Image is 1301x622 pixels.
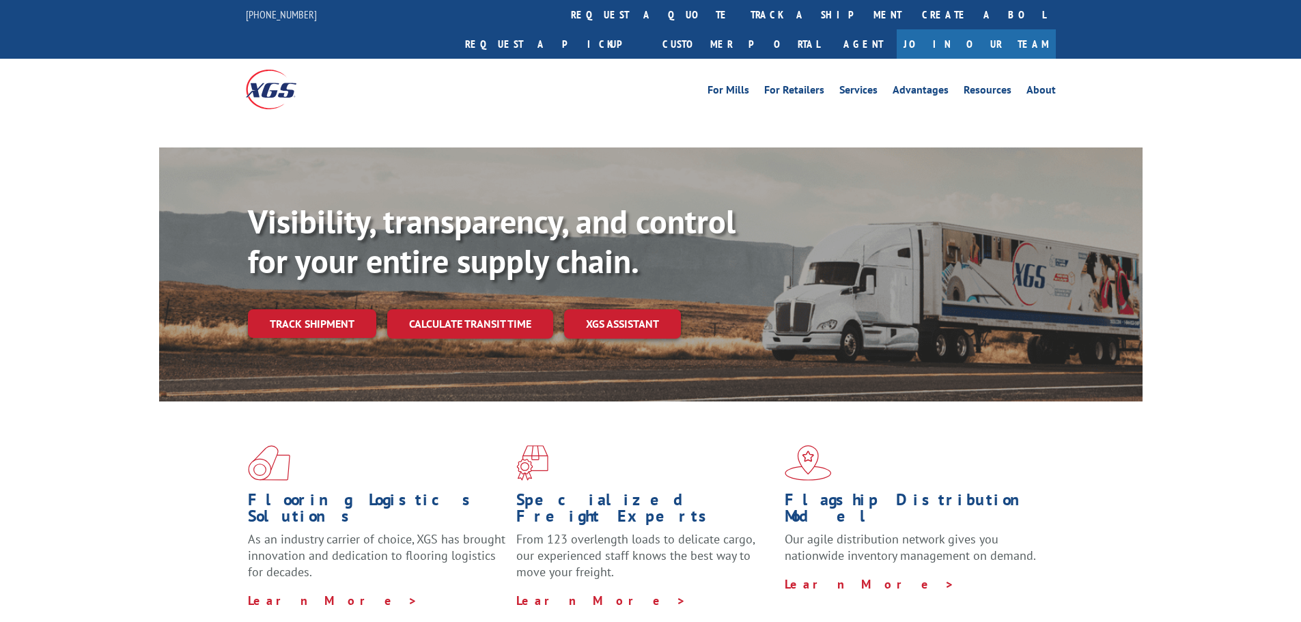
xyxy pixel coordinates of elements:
[248,492,506,531] h1: Flooring Logistics Solutions
[652,29,830,59] a: Customer Portal
[387,309,553,339] a: Calculate transit time
[785,445,832,481] img: xgs-icon-flagship-distribution-model-red
[708,85,749,100] a: For Mills
[248,200,736,282] b: Visibility, transparency, and control for your entire supply chain.
[830,29,897,59] a: Agent
[246,8,317,21] a: [PHONE_NUMBER]
[964,85,1011,100] a: Resources
[248,309,376,338] a: Track shipment
[785,531,1036,563] span: Our agile distribution network gives you nationwide inventory management on demand.
[893,85,949,100] a: Advantages
[455,29,652,59] a: Request a pickup
[1026,85,1056,100] a: About
[516,445,548,481] img: xgs-icon-focused-on-flooring-red
[785,492,1043,531] h1: Flagship Distribution Model
[897,29,1056,59] a: Join Our Team
[839,85,878,100] a: Services
[516,492,774,531] h1: Specialized Freight Experts
[785,576,955,592] a: Learn More >
[248,593,418,608] a: Learn More >
[564,309,681,339] a: XGS ASSISTANT
[248,445,290,481] img: xgs-icon-total-supply-chain-intelligence-red
[516,593,686,608] a: Learn More >
[764,85,824,100] a: For Retailers
[516,531,774,592] p: From 123 overlength loads to delicate cargo, our experienced staff knows the best way to move you...
[248,531,505,580] span: As an industry carrier of choice, XGS has brought innovation and dedication to flooring logistics...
